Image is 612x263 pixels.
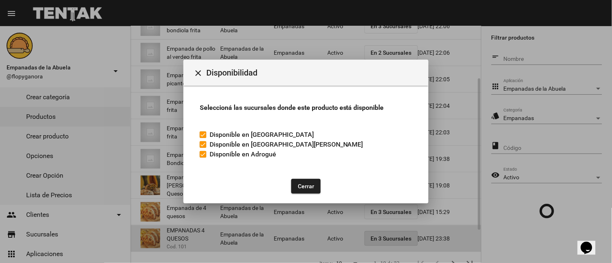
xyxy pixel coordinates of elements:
[190,65,206,81] button: Cerrar
[210,140,363,149] span: Disponible en [GEOGRAPHIC_DATA][PERSON_NAME]
[210,130,314,140] span: Disponible en [GEOGRAPHIC_DATA]
[291,179,321,194] button: Cerrar
[210,149,276,159] span: Disponible en Adrogué
[206,66,422,79] span: Disponibilidad
[193,68,203,78] mat-icon: Cerrar
[578,230,604,255] iframe: chat widget
[200,102,412,114] h3: Seleccioná las sucursales donde este producto está disponible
